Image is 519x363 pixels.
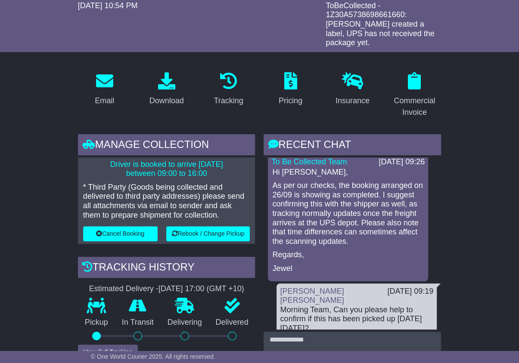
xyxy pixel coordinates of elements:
[78,1,138,10] span: [DATE] 10:54 PM
[78,257,255,280] div: Tracking history
[272,264,424,274] p: Jewel
[264,134,441,157] div: RECENT CHAT
[78,345,138,360] button: View Full Tracking
[115,318,161,327] p: In Transit
[209,318,255,327] p: Delivered
[271,157,347,166] a: To Be Collected Team
[214,95,243,107] div: Tracking
[326,1,434,47] span: ToBeCollected - 1Z30A5738698661660: [PERSON_NAME] created a label, UPS has not received the packa...
[149,95,184,107] div: Download
[388,69,441,121] a: Commercial Invoice
[78,134,255,157] div: Manage collection
[330,69,375,110] a: Insurance
[379,157,425,167] div: [DATE] 09:26
[393,95,435,118] div: Commercial Invoice
[272,168,424,177] p: Hi [PERSON_NAME],
[166,226,250,241] button: Rebook / Change Pickup
[83,160,250,178] p: Driver is booked to arrive [DATE] between 09:00 to 16:00
[208,69,249,110] a: Tracking
[272,181,424,246] p: As per our checks, the booking arranged on 26/09 is showing as completed. I suggest confirming th...
[95,95,114,107] div: Email
[89,69,120,110] a: Email
[83,183,250,220] p: * Third Party (Goods being collected and delivered to third party addresses) please send all atta...
[91,353,215,360] span: © One World Courier 2025. All rights reserved.
[387,287,433,296] div: [DATE] 09:19
[280,305,433,333] div: Morning Team, Can you please help to confirm if this has been picked up [DATE][DATE]?
[158,284,244,294] div: [DATE] 17:00 (GMT +10)
[273,69,308,110] a: Pricing
[78,318,115,327] p: Pickup
[83,226,158,241] button: Cancel Booking
[279,95,302,107] div: Pricing
[78,284,255,294] div: Estimated Delivery -
[144,69,190,110] a: Download
[336,95,370,107] div: Insurance
[280,287,344,305] a: [PERSON_NAME] [PERSON_NAME]
[272,250,424,260] p: Regards,
[161,318,209,327] p: Delivering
